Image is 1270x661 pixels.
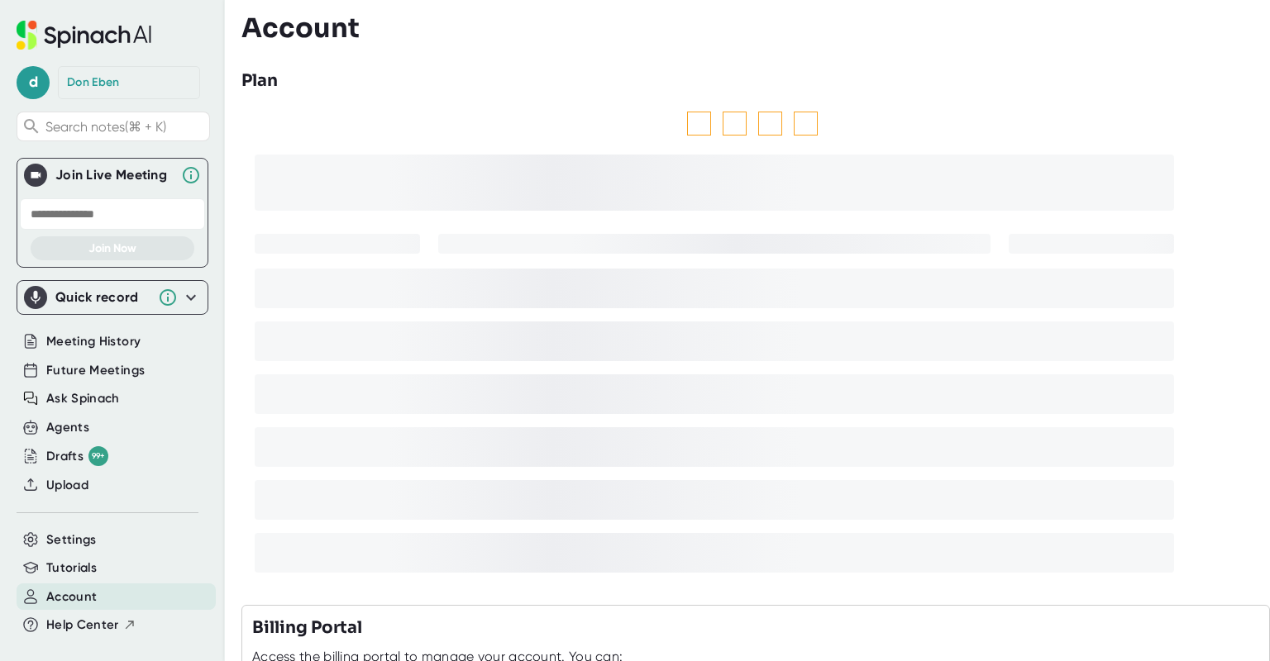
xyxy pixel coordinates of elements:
div: Quick record [24,281,201,314]
h3: Account [241,12,360,44]
button: Tutorials [46,559,97,578]
div: 99+ [88,446,108,466]
span: Search notes (⌘ + K) [45,119,205,135]
button: Account [46,587,97,606]
span: Help Center [46,616,119,635]
button: Future Meetings [46,361,145,380]
button: Agents [46,418,89,437]
div: Drafts [46,446,108,466]
div: Quick record [55,289,150,306]
button: Meeting History [46,332,141,351]
span: Join Now [88,241,136,255]
div: Join Live Meeting [55,167,173,183]
button: Ask Spinach [46,389,120,408]
span: d [17,66,50,99]
div: Don Eben [67,75,119,90]
button: Drafts 99+ [46,446,108,466]
button: Upload [46,476,88,495]
button: Join Now [31,236,194,260]
img: Join Live Meeting [27,167,44,183]
h3: Billing Portal [252,616,362,640]
h3: Plan [241,69,278,93]
button: Settings [46,530,97,549]
div: Join Live MeetingJoin Live Meeting [24,159,201,192]
button: Help Center [46,616,136,635]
